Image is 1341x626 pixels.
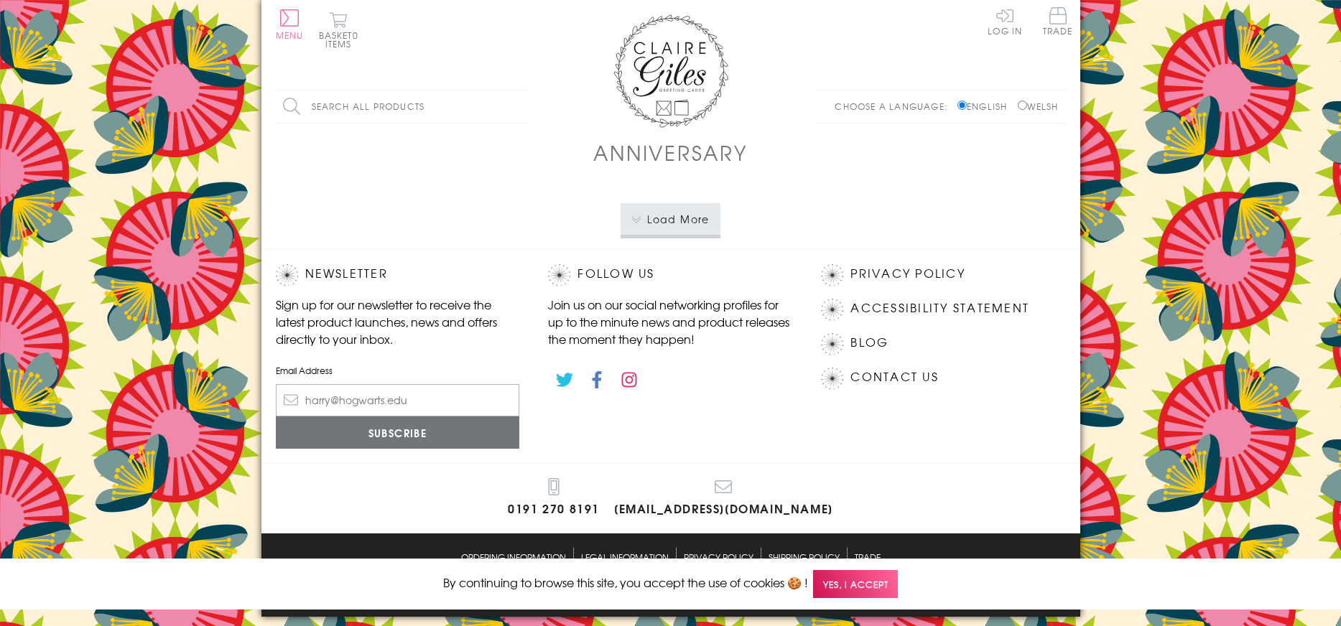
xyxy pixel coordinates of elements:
h2: Newsletter [276,264,520,286]
a: Trade [1043,7,1073,38]
span: 0 items [325,29,358,50]
a: [EMAIL_ADDRESS][DOMAIN_NAME] [614,478,833,519]
input: Search [513,90,527,123]
a: Trade [855,548,881,566]
label: English [957,100,1014,113]
span: Trade [1043,7,1073,35]
input: Search all products [276,90,527,123]
h2: Follow Us [548,264,792,286]
a: 0191 270 8191 [508,478,600,519]
a: Shipping Policy [769,548,840,566]
p: Sign up for our newsletter to receive the latest product launches, news and offers directly to yo... [276,296,520,347]
button: Basket0 items [319,11,358,48]
button: Load More [621,203,720,235]
label: Email Address [276,364,520,377]
input: English [957,101,967,110]
a: Ordering Information [461,548,566,566]
span: Yes, I accept [813,570,898,598]
a: Legal Information [581,548,669,566]
p: Join us on our social networking profiles for up to the minute news and product releases the mome... [548,296,792,347]
input: harry@hogwarts.edu [276,384,520,416]
a: Contact Us [850,368,938,387]
a: Privacy Policy [684,548,753,566]
h1: Anniversary [593,138,747,167]
span: Menu [276,29,304,42]
a: Log In [988,7,1022,35]
a: Privacy Policy [850,264,965,284]
img: Claire Giles Greetings Cards [613,14,728,128]
a: Blog [850,333,888,352]
input: Subscribe [276,416,520,449]
label: Welsh [1018,100,1059,113]
input: Welsh [1018,101,1027,110]
a: Accessibility Statement [850,299,1029,318]
p: Choose a language: [835,100,955,113]
button: Menu [276,9,304,39]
